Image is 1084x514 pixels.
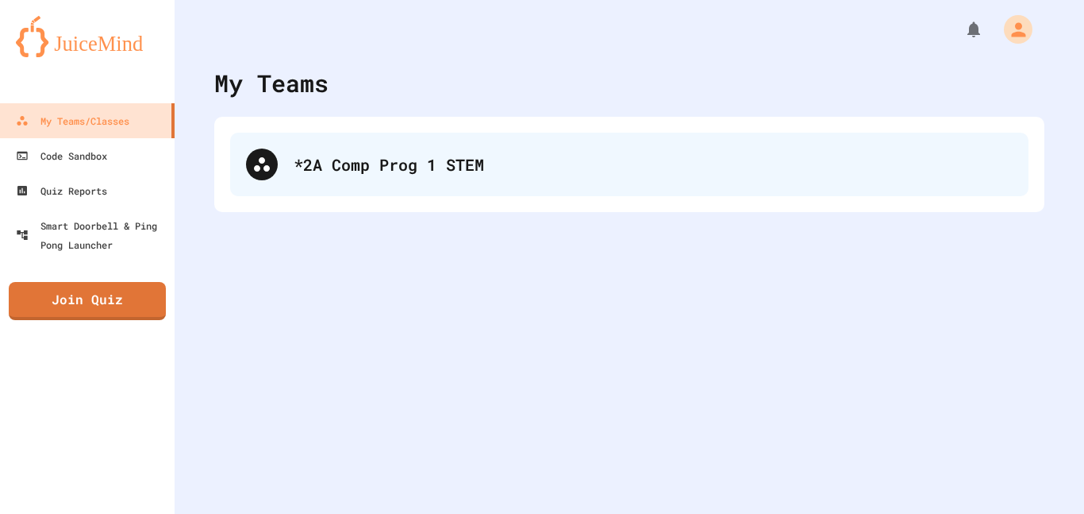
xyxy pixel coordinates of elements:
div: Code Sandbox [16,146,107,165]
div: My Notifications [935,16,987,43]
div: My Account [987,11,1036,48]
div: My Teams/Classes [16,111,129,130]
div: My Teams [214,65,329,101]
img: logo-orange.svg [16,16,159,57]
div: *2A Comp Prog 1 STEM [294,153,1013,176]
div: Quiz Reports [16,181,107,200]
a: Join Quiz [9,282,166,320]
div: *2A Comp Prog 1 STEM [230,133,1028,196]
div: Smart Doorbell & Ping Pong Launcher [16,216,168,254]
